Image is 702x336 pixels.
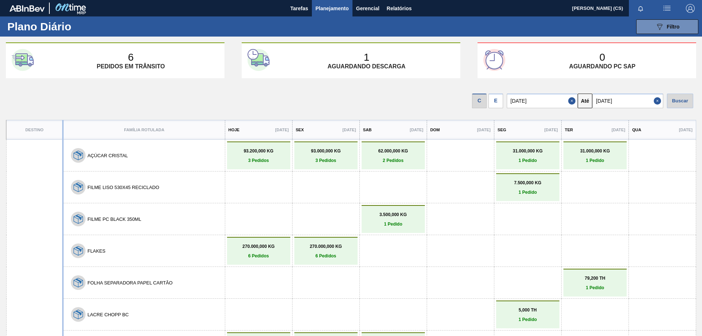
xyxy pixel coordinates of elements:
[229,128,239,132] p: Hoje
[654,94,663,108] button: Close
[7,22,135,31] h1: Plano Diário
[565,148,625,154] p: 31.000,000 KG
[73,278,83,287] img: 7hKVVNeldsGH5KwE07rPnOGsQy+SHCf9ftlnweef0E1el2YcIeEt5yaNqj+jPq4oMsVpG1vCxiwYEd4SvddTlxqBvEWZPhf52...
[599,52,605,63] p: 0
[73,310,83,319] img: 7hKVVNeldsGH5KwE07rPnOGsQy+SHCf9ftlnweef0E1el2YcIeEt5yaNqj+jPq4oMsVpG1vCxiwYEd4SvddTlxqBvEWZPhf52...
[363,128,372,132] p: Sab
[565,276,625,281] p: 79,200 TH
[387,4,412,13] span: Relatórios
[63,120,225,140] th: Família Rotulada
[296,244,356,258] a: 270.000,000 KG6 Pedidos
[565,276,625,290] a: 79,200 TH1 Pedido
[248,49,269,71] img: second-card-icon
[363,158,423,163] p: 2 Pedidos
[229,253,288,258] p: 6 Pedidos
[472,94,487,108] div: C
[679,128,692,132] p: [DATE]
[498,180,558,185] p: 7.500,000 KG
[483,49,505,71] img: third-card-icon
[229,158,288,163] p: 3 Pedidos
[316,4,349,13] span: Planejamento
[87,216,141,222] button: FILME PC BLACK 350ML
[578,94,592,108] button: Até
[565,285,625,290] p: 1 Pedido
[296,148,356,154] p: 93.000,000 KG
[565,148,625,163] a: 31.000,000 KG1 Pedido
[296,244,356,249] p: 270.000,000 KG
[343,128,356,132] p: [DATE]
[629,3,652,14] button: Notificações
[73,182,83,192] img: 7hKVVNeldsGH5KwE07rPnOGsQy+SHCf9ftlnweef0E1el2YcIeEt5yaNqj+jPq4oMsVpG1vCxiwYEd4SvddTlxqBvEWZPhf52...
[612,128,625,132] p: [DATE]
[6,120,63,140] th: Destino
[498,180,558,195] a: 7.500,000 KG1 Pedido
[363,148,423,154] p: 62.000,000 KG
[363,222,423,227] p: 1 Pedido
[87,185,159,190] button: FILME LISO 530X45 RECICLADO
[498,190,558,195] p: 1 Pedido
[10,5,45,12] img: TNhmsLtSVTkK8tSr43FrP2fwEKptu5GPRR3wAAAABJRU5ErkJggg==
[498,317,558,322] p: 1 Pedido
[430,128,440,132] p: Dom
[569,63,635,70] p: Aguardando PC SAP
[296,158,356,163] p: 3 Pedidos
[498,307,558,322] a: 5,000 TH1 Pedido
[498,148,558,163] a: 31.000,000 KG1 Pedido
[363,212,423,217] p: 3.500,000 KG
[290,4,308,13] span: Tarefas
[73,246,83,256] img: 7hKVVNeldsGH5KwE07rPnOGsQy+SHCf9ftlnweef0E1el2YcIeEt5yaNqj+jPq4oMsVpG1vCxiwYEd4SvddTlxqBvEWZPhf52...
[296,128,304,132] p: Sex
[686,4,695,13] img: Logout
[565,128,573,132] p: Ter
[229,244,288,249] p: 270.000,000 KG
[636,19,698,34] button: Filtro
[87,248,105,254] button: FLAKES
[296,253,356,258] p: 6 Pedidos
[128,52,134,63] p: 6
[663,4,671,13] img: userActions
[12,49,34,71] img: first-card-icon
[498,307,558,313] p: 5,000 TH
[87,312,129,317] button: LACRE CHOPP BC
[498,148,558,154] p: 31.000,000 KG
[229,148,288,163] a: 93.200,000 KG3 Pedidos
[472,92,487,108] div: Visão data de Coleta
[229,148,288,154] p: 93.200,000 KG
[477,128,491,132] p: [DATE]
[488,94,503,108] div: E
[498,158,558,163] p: 1 Pedido
[507,94,578,108] input: dd/mm/yyyy
[97,63,165,70] p: Pedidos em trânsito
[73,214,83,224] img: 7hKVVNeldsGH5KwE07rPnOGsQy+SHCf9ftlnweef0E1el2YcIeEt5yaNqj+jPq4oMsVpG1vCxiwYEd4SvddTlxqBvEWZPhf52...
[592,94,663,108] input: dd/mm/yyyy
[565,158,625,163] p: 1 Pedido
[632,128,641,132] p: Qua
[275,128,289,132] p: [DATE]
[667,94,693,108] div: Buscar
[488,92,503,108] div: Visão Data de Entrega
[363,148,423,163] a: 62.000,000 KG2 Pedidos
[410,128,423,132] p: [DATE]
[498,128,506,132] p: Seg
[363,212,423,227] a: 3.500,000 KG1 Pedido
[87,280,173,286] button: FOLHA SEPARADORA PAPEL CARTÃO
[667,24,680,30] span: Filtro
[229,244,288,258] a: 270.000,000 KG6 Pedidos
[328,63,405,70] p: Aguardando descarga
[568,94,578,108] button: Close
[356,4,380,13] span: Gerencial
[87,153,128,158] button: AÇÚCAR CRISTAL
[544,128,558,132] p: [DATE]
[296,148,356,163] a: 93.000,000 KG3 Pedidos
[73,151,83,160] img: 7hKVVNeldsGH5KwE07rPnOGsQy+SHCf9ftlnweef0E1el2YcIeEt5yaNqj+jPq4oMsVpG1vCxiwYEd4SvddTlxqBvEWZPhf52...
[364,52,370,63] p: 1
